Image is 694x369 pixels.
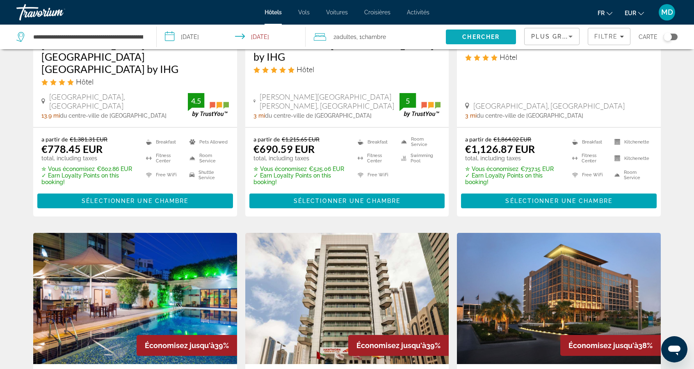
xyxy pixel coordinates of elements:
[41,155,136,162] p: total, including taxes
[568,152,610,164] li: Fitness Center
[37,195,233,204] a: Sélectionner une chambre
[610,152,653,164] li: Kitchenette
[294,198,400,204] span: Sélectionner une chambre
[76,77,94,86] span: Hôtel
[465,112,477,119] span: 3 mi
[568,169,610,181] li: Free WiFi
[41,77,229,86] div: 4 star Hotel
[41,166,95,172] span: ✮ Vous économisez
[457,233,661,364] img: Centro Yas Island
[462,34,500,40] span: Chercher
[568,136,610,148] li: Breakfast
[407,9,429,16] a: Activités
[493,136,531,143] del: €1,864.02 EUR
[16,2,98,23] a: Travorium
[505,198,612,204] span: Sélectionner une chambre
[157,25,305,49] button: Select check in and out date
[253,38,441,63] h3: InterContinental [GEOGRAPHIC_DATA] by IHG
[465,166,518,172] span: ✮ Vous économisez
[145,341,215,350] span: Économisez jusqu'à
[253,166,347,172] p: €525.06 EUR
[598,10,605,16] span: fr
[185,169,229,181] li: Shuttle Service
[588,28,630,45] button: Filters
[137,335,237,356] div: 39%
[70,136,107,143] del: €1,381.31 EUR
[41,112,60,119] span: 13.9 mi
[298,9,310,16] a: Vols
[356,31,386,43] span: , 1
[465,155,562,162] p: total, including taxes
[41,143,103,155] ins: €778.45 EUR
[356,341,426,350] span: Économisez jusqu'à
[661,336,687,362] iframe: Bouton de lancement de la fenêtre de messagerie
[446,30,516,44] button: Search
[397,136,441,148] li: Room Service
[41,38,229,75] a: [GEOGRAPHIC_DATA] [GEOGRAPHIC_DATA] [GEOGRAPHIC_DATA] by IHG
[625,10,636,16] span: EUR
[610,136,653,148] li: Kitchenette
[49,92,188,110] span: [GEOGRAPHIC_DATA], [GEOGRAPHIC_DATA]
[656,4,678,21] button: User Menu
[348,335,449,356] div: 39%
[598,7,612,19] button: Change language
[477,112,583,119] span: du centre-ville de [GEOGRAPHIC_DATA]
[354,152,397,164] li: Fitness Center
[253,155,347,162] p: total, including taxes
[333,31,356,43] span: 2
[142,152,185,164] li: Fitness Center
[465,136,491,143] span: a partir de
[185,136,229,148] li: Pets Allowed
[461,195,657,204] a: Sélectionner une chambre
[594,33,618,40] span: Filtre
[306,25,446,49] button: Travelers: 2 adults, 0 children
[37,194,233,208] button: Sélectionner une chambre
[253,136,280,143] span: a partir de
[465,52,653,61] div: 4 star Hotel
[41,172,136,185] p: ✓ Earn Loyalty Points on this booking!
[41,136,68,143] span: a partir de
[253,112,265,119] span: 3 mi
[265,112,372,119] span: du centre-ville de [GEOGRAPHIC_DATA]
[661,8,673,16] span: MD
[265,9,282,16] a: Hôtels
[245,233,449,364] img: Hawthorn Extended Stay by Wyndham Abu Dhabi City Center
[82,198,188,204] span: Sélectionner une chambre
[610,169,653,181] li: Room Service
[657,33,678,41] button: Toggle map
[297,65,314,74] span: Hôtel
[249,195,445,204] a: Sélectionner une chambre
[188,96,204,106] div: 4.5
[60,112,167,119] span: du centre-ville de [GEOGRAPHIC_DATA]
[465,166,562,172] p: €737.15 EUR
[142,136,185,148] li: Breakfast
[33,233,237,364] img: Novel Hotel City Center
[625,7,644,19] button: Change currency
[253,172,347,185] p: ✓ Earn Loyalty Points on this booking!
[465,172,562,185] p: ✓ Earn Loyalty Points on this booking!
[282,136,320,143] del: €1,215.65 EUR
[336,34,356,40] span: Adultes
[326,9,348,16] a: Voitures
[354,169,397,181] li: Free WiFi
[253,65,441,74] div: 5 star Hotel
[397,152,441,164] li: Swimming Pool
[400,96,416,106] div: 5
[364,9,390,16] span: Croisières
[142,169,185,181] li: Free WiFi
[354,136,397,148] li: Breakfast
[461,194,657,208] button: Sélectionner une chambre
[362,34,386,40] span: Chambre
[41,166,136,172] p: €602.86 EUR
[253,143,315,155] ins: €690.59 EUR
[568,341,638,350] span: Économisez jusqu'à
[249,194,445,208] button: Sélectionner une chambre
[400,93,441,117] img: TrustYou guest rating badge
[560,335,661,356] div: 38%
